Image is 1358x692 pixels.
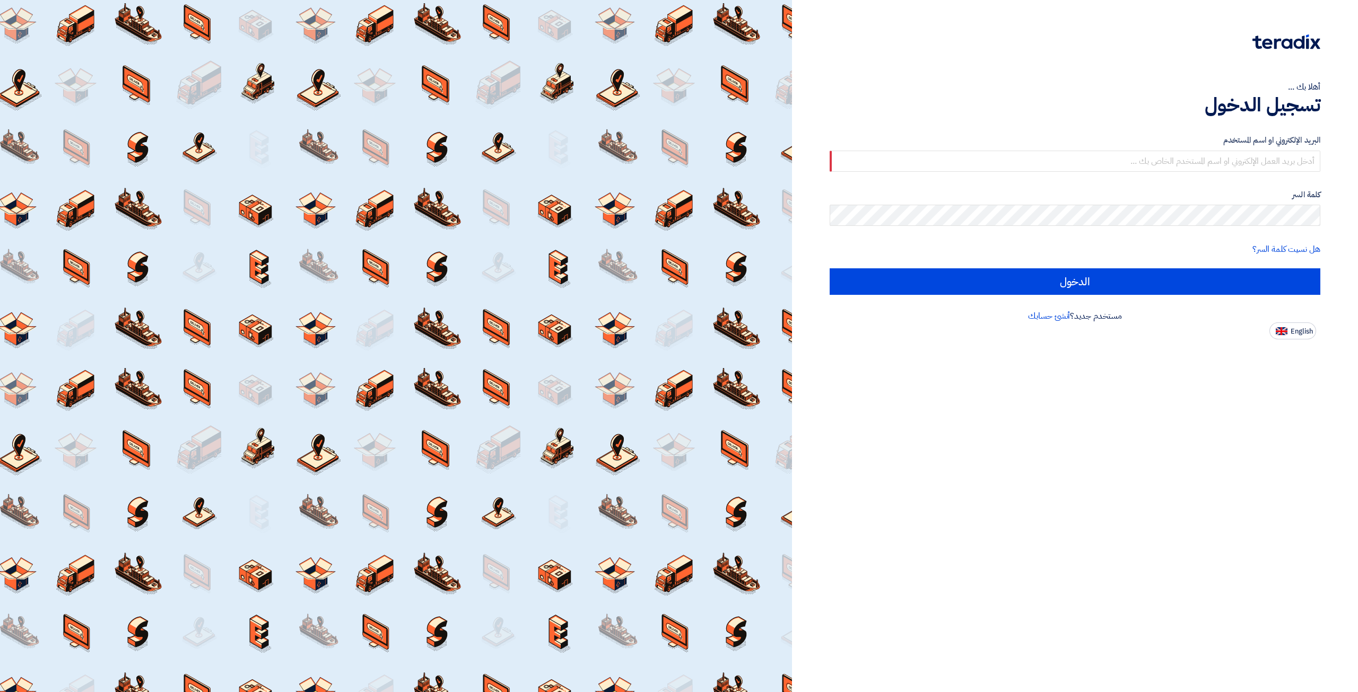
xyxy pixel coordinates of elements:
[1252,34,1320,49] img: Teradix logo
[830,268,1320,295] input: الدخول
[830,93,1320,117] h1: تسجيل الدخول
[1269,322,1316,339] button: English
[1252,243,1320,256] a: هل نسيت كلمة السر؟
[830,151,1320,172] input: أدخل بريد العمل الإلكتروني او اسم المستخدم الخاص بك ...
[830,134,1320,146] label: البريد الإلكتروني او اسم المستخدم
[830,81,1320,93] div: أهلا بك ...
[830,189,1320,201] label: كلمة السر
[830,310,1320,322] div: مستخدم جديد؟
[1291,328,1313,335] span: English
[1028,310,1070,322] a: أنشئ حسابك
[1276,327,1287,335] img: en-US.png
